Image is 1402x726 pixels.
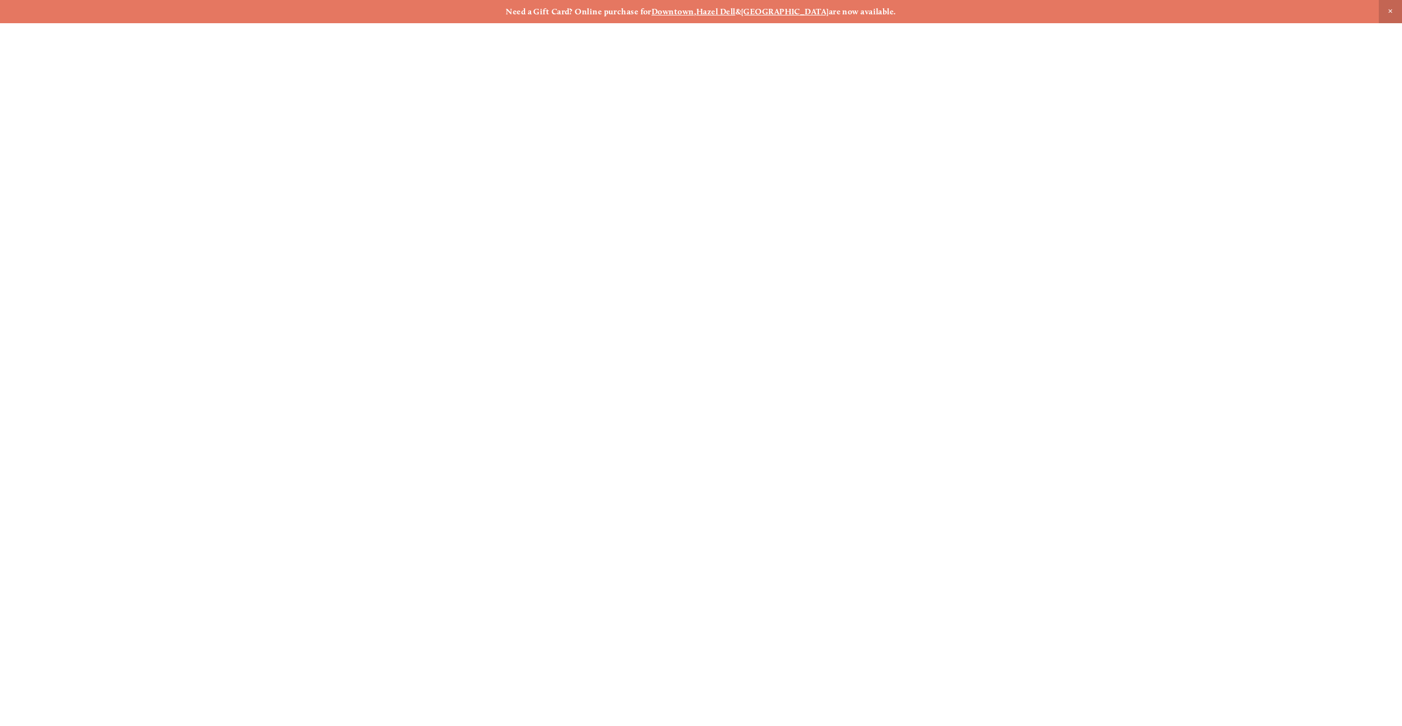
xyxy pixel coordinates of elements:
[506,7,652,17] strong: Need a Gift Card? Online purchase for
[696,7,736,17] a: Hazel Dell
[829,7,896,17] strong: are now available.
[736,7,741,17] strong: &
[694,7,696,17] strong: ,
[741,7,829,17] a: [GEOGRAPHIC_DATA]
[652,7,694,17] a: Downtown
